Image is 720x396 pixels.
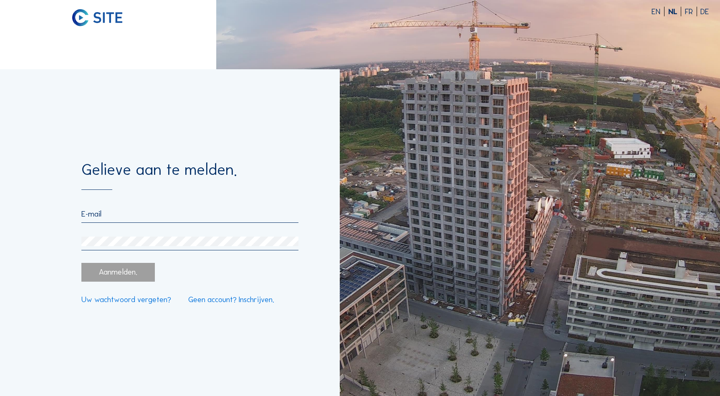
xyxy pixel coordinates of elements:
[700,8,709,16] div: DE
[81,263,155,282] div: Aanmelden.
[652,8,664,16] div: EN
[188,296,274,304] a: Geen account? Inschrijven.
[685,8,697,16] div: FR
[81,296,171,304] a: Uw wachtwoord vergeten?
[72,9,123,26] img: C-SITE logo
[81,162,298,190] div: Gelieve aan te melden.
[668,8,682,16] div: NL
[81,209,298,219] input: E-mail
